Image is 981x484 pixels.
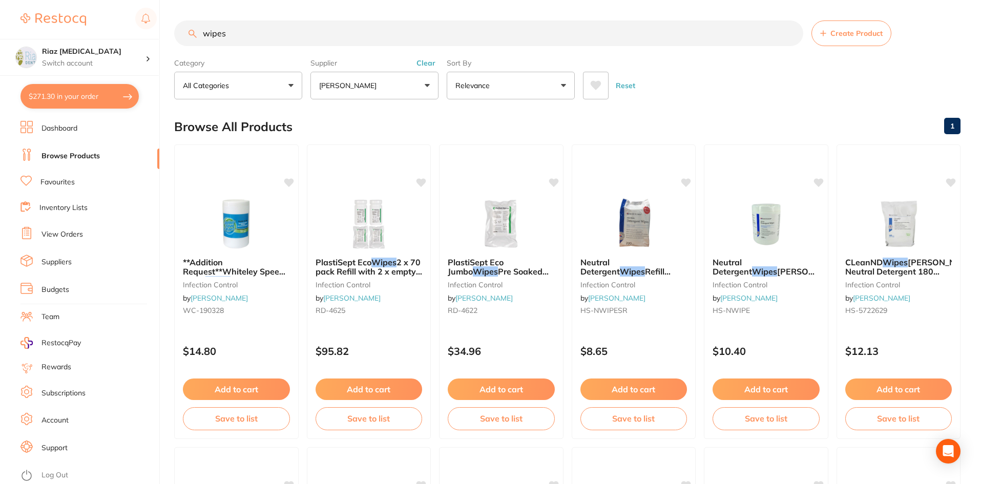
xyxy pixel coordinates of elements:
[336,198,402,249] img: PlastiSept Eco Wipes 2 x 70 pack Refill with 2 x empty tub
[316,258,423,277] b: PlastiSept Eco Wipes 2 x 70 pack Refill with 2 x empty tub
[580,258,687,277] b: Neutral Detergent Wipes Refill HENRY SCHEIN 220 pack
[183,257,289,286] span: **Addition Request**Whiteley Speedy Clean
[845,281,952,289] small: infection control
[191,293,248,303] a: [PERSON_NAME]
[580,281,687,289] small: infection control
[42,47,145,57] h4: Riaz Dental Surgery
[865,198,932,249] img: CLeanND Wipes Henry Schein Neutral Detergent 180 Refill
[39,203,88,213] a: Inventory Lists
[713,293,778,303] span: by
[455,80,494,91] p: Relevance
[713,378,820,400] button: Add to cart
[183,258,290,277] b: **Addition Request**Whiteley Speedy Clean Wipes - Neutral Detergent Wipes - Canister of 100 Wipes
[205,276,231,286] em: Wipes
[174,58,302,68] label: Category
[830,29,883,37] span: Create Product
[613,72,638,99] button: Reset
[845,306,887,315] span: HS-5722629
[447,58,575,68] label: Sort By
[41,257,72,267] a: Suppliers
[448,378,555,400] button: Add to cart
[316,407,423,430] button: Save to list
[183,407,290,430] button: Save to list
[319,80,381,91] p: [PERSON_NAME]
[811,20,891,46] button: Create Product
[845,258,952,277] b: CLeanND Wipes Henry Schein Neutral Detergent 180 Refill
[580,378,687,400] button: Add to cart
[448,407,555,430] button: Save to list
[41,312,59,322] a: Team
[448,281,555,289] small: infection control
[20,8,86,31] a: Restocq Logo
[316,257,371,267] span: PlastiSept Eco
[473,266,498,277] em: Wipes
[713,281,820,289] small: infection control
[448,258,555,277] b: PlastiSept Eco Jumbo Wipes Pre Soaked Refill of 70
[41,443,68,453] a: Support
[41,123,77,134] a: Dashboard
[316,345,423,357] p: $95.82
[853,293,910,303] a: [PERSON_NAME]
[448,345,555,357] p: $34.96
[20,13,86,26] img: Restocq Logo
[41,388,86,398] a: Subscriptions
[455,293,513,303] a: [PERSON_NAME]
[41,229,83,240] a: View Orders
[183,80,233,91] p: All Categories
[413,58,439,68] button: Clear
[845,257,977,286] span: [PERSON_NAME] Neutral Detergent 180 Refill
[316,306,345,315] span: RD-4625
[174,20,803,46] input: Search Products
[174,120,293,134] h2: Browse All Products
[620,266,645,277] em: Wipes
[183,293,248,303] span: by
[41,285,69,295] a: Budgets
[448,306,477,315] span: RD-4622
[588,293,645,303] a: [PERSON_NAME]
[310,72,439,99] button: [PERSON_NAME]
[316,281,423,289] small: infection control
[323,293,381,303] a: [PERSON_NAME]
[41,470,68,480] a: Log Out
[42,58,145,69] p: Switch account
[845,293,910,303] span: by
[20,337,33,349] img: RestocqPay
[41,415,69,426] a: Account
[448,266,549,286] span: Pre Soaked Refill of 70
[600,198,667,249] img: Neutral Detergent Wipes Refill HENRY SCHEIN 220 pack
[713,407,820,430] button: Save to list
[20,337,81,349] a: RestocqPay
[845,407,952,430] button: Save to list
[936,439,961,464] div: Open Intercom Messenger
[20,468,156,484] button: Log Out
[41,362,71,372] a: Rewards
[713,306,750,315] span: HS-NWIPE
[468,198,534,249] img: PlastiSept Eco Jumbo Wipes Pre Soaked Refill of 70
[580,293,645,303] span: by
[20,84,139,109] button: $271.30 in your order
[16,47,36,68] img: Riaz Dental Surgery
[944,116,961,136] a: 1
[447,72,575,99] button: Relevance
[713,345,820,357] p: $10.40
[752,266,777,277] em: Wipes
[720,293,778,303] a: [PERSON_NAME]
[448,293,513,303] span: by
[41,151,100,161] a: Browse Products
[183,306,224,315] span: WC-190328
[41,338,81,348] span: RestocqPay
[316,257,422,286] span: 2 x 70 pack Refill with 2 x empty tub
[316,293,381,303] span: by
[713,257,752,277] span: Neutral Detergent
[316,378,423,400] button: Add to cart
[845,257,883,267] span: CLeanND
[580,306,628,315] span: HS-NWIPESR
[183,378,290,400] button: Add to cart
[448,257,504,277] span: PlastiSept Eco Jumbo
[713,258,820,277] b: Neutral Detergent Wipes HENRY SCHEIN 220
[40,177,75,187] a: Favourites
[845,345,952,357] p: $12.13
[371,257,396,267] em: Wipes
[713,266,846,286] span: [PERSON_NAME] 220
[174,72,302,99] button: All Categories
